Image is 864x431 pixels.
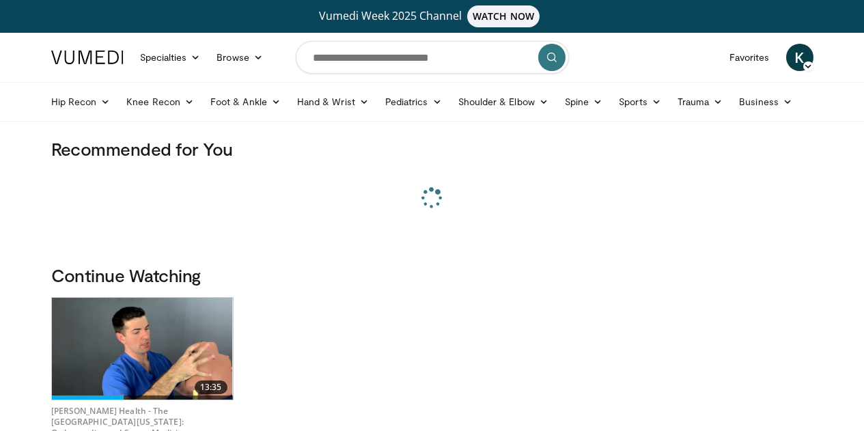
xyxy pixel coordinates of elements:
a: Spine [557,88,611,115]
a: Knee Recon [118,88,202,115]
a: Business [731,88,800,115]
a: Trauma [669,88,731,115]
a: Pediatrics [377,88,450,115]
a: 13:35 [52,298,233,400]
span: 13:35 [195,380,227,394]
a: Specialties [132,44,209,71]
a: Hand & Wrist [289,88,377,115]
h3: Recommended for You [51,138,813,160]
a: Vumedi Week 2025 ChannelWATCH NOW [53,5,811,27]
a: Shoulder & Elbow [450,88,557,115]
h3: Continue Watching [51,264,813,286]
a: Browse [208,44,271,71]
a: Favorites [721,44,778,71]
a: Sports [611,88,669,115]
a: Hip Recon [43,88,119,115]
img: VuMedi Logo [51,51,124,64]
a: K [786,44,813,71]
a: Foot & Ankle [202,88,289,115]
img: 9534a039-0eaa-4167-96cf-d5be049a70d8.620x360_q85_upscale.jpg [52,298,233,400]
input: Search topics, interventions [296,41,569,74]
span: WATCH NOW [467,5,540,27]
